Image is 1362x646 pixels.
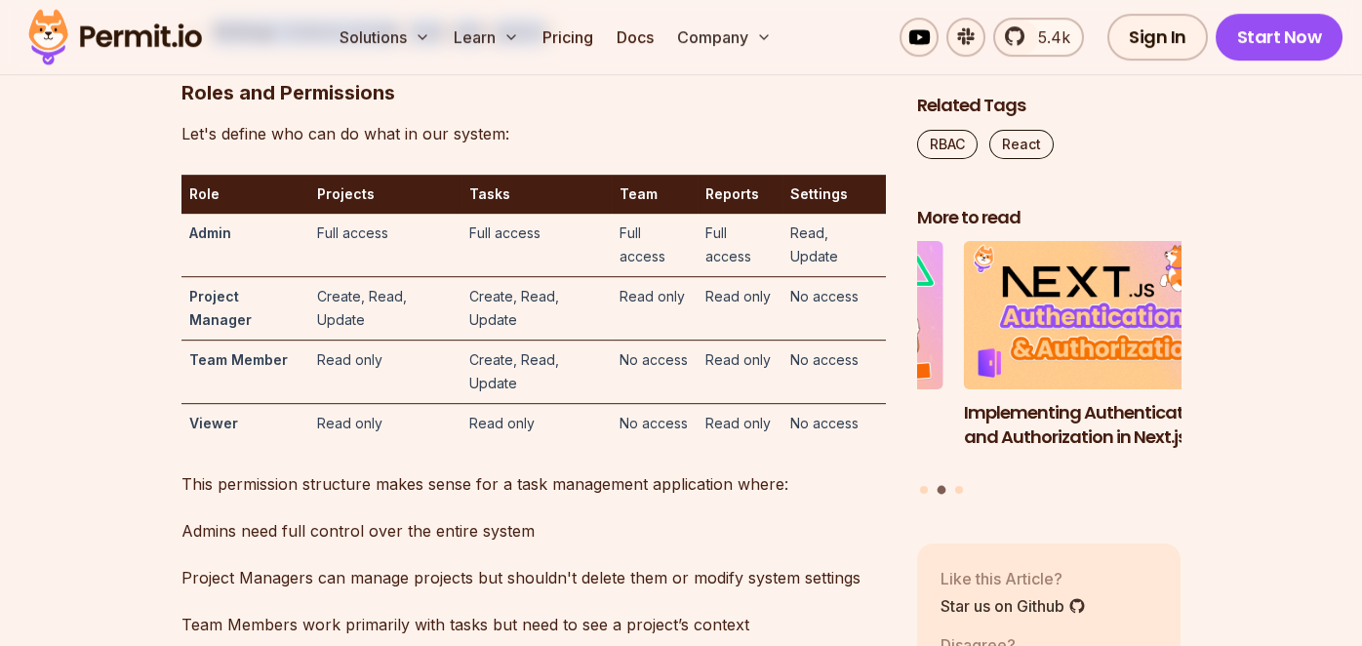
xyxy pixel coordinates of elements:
strong: Team [620,185,658,202]
button: Go to slide 3 [955,486,963,494]
a: Start Now [1216,14,1343,61]
td: Create, Read, Update [461,340,613,403]
td: Full access [612,214,697,277]
button: Go to slide 1 [920,486,928,494]
a: Implementing Authentication and Authorization in Next.jsImplementing Authentication and Authoriza... [964,242,1227,474]
td: Read only [309,403,461,443]
td: Read only [461,403,613,443]
a: Sign In [1107,14,1208,61]
a: RBAC [917,130,978,159]
button: Company [669,18,780,57]
a: React [989,130,1054,159]
td: No access [612,340,697,403]
div: Posts [917,242,1181,498]
button: Solutions [332,18,438,57]
strong: Team Member [189,351,288,368]
p: Team Members work primarily with tasks but need to see a project’s context [181,611,886,638]
td: Create, Read, Update [461,276,613,340]
img: Permit logo [20,4,211,70]
strong: Reports [705,185,759,202]
td: Full access [461,214,613,277]
strong: Tasks [469,185,510,202]
td: Read only [698,403,783,443]
button: Learn [446,18,527,57]
td: Full access [309,214,461,277]
td: Read, Update [782,214,886,277]
li: 1 of 3 [680,242,943,474]
li: 2 of 3 [964,242,1227,474]
a: Docs [609,18,661,57]
p: Let's define who can do what in our system: [181,120,886,147]
p: This permission structure makes sense for a task management application where: [181,470,886,498]
p: Project Managers can manage projects but shouldn't delete them or modify system settings [181,564,886,591]
h2: Related Tags [917,94,1181,118]
td: Read only [612,276,697,340]
h3: Implementing Authentication and Authorization in Next.js [964,401,1227,450]
a: 5.4k [993,18,1084,57]
strong: Project Manager [189,288,252,328]
td: No access [782,276,886,340]
p: Like this Article? [941,567,1086,590]
td: Read only [698,276,783,340]
h3: Implementing Multi-Tenant RBAC in Nuxt.js [680,401,943,450]
strong: Roles and Permissions [181,81,395,104]
strong: Role [189,185,220,202]
td: Full access [698,214,783,277]
td: No access [612,403,697,443]
a: Star us on Github [941,594,1086,618]
span: 5.4k [1026,25,1070,49]
h2: More to read [917,206,1181,230]
button: Go to slide 2 [938,486,946,495]
td: Read only [309,340,461,403]
strong: Projects [317,185,375,202]
td: Create, Read, Update [309,276,461,340]
a: Pricing [535,18,601,57]
td: No access [782,340,886,403]
strong: Settings [790,185,848,202]
img: Implementing Authentication and Authorization in Next.js [964,242,1227,390]
strong: Admin [189,224,231,241]
td: No access [782,403,886,443]
p: Admins need full control over the entire system [181,517,886,545]
td: Read only [698,340,783,403]
strong: Viewer [189,415,238,431]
